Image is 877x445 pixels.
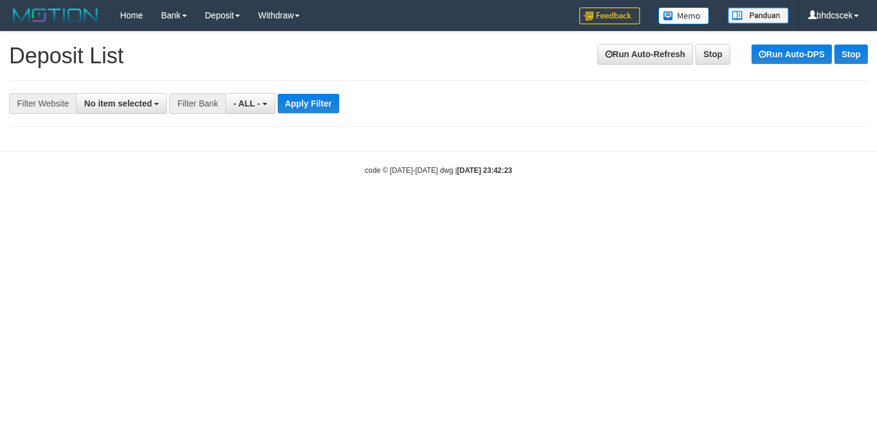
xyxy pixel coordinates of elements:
a: Run Auto-DPS [752,44,832,64]
h1: Deposit List [9,44,868,68]
div: Filter Website [9,93,76,114]
button: - ALL - [225,93,275,114]
img: Feedback.jpg [579,7,640,24]
img: Button%20Memo.svg [658,7,710,24]
div: Filter Bank [169,93,225,114]
img: MOTION_logo.png [9,6,102,24]
a: Stop [834,44,868,64]
span: - ALL - [233,99,260,108]
a: Stop [696,44,730,65]
img: panduan.png [728,7,789,24]
small: code © [DATE]-[DATE] dwg | [365,166,512,175]
span: No item selected [84,99,152,108]
a: Run Auto-Refresh [597,44,693,65]
strong: [DATE] 23:42:23 [457,166,512,175]
button: Apply Filter [278,94,339,113]
button: No item selected [76,93,167,114]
